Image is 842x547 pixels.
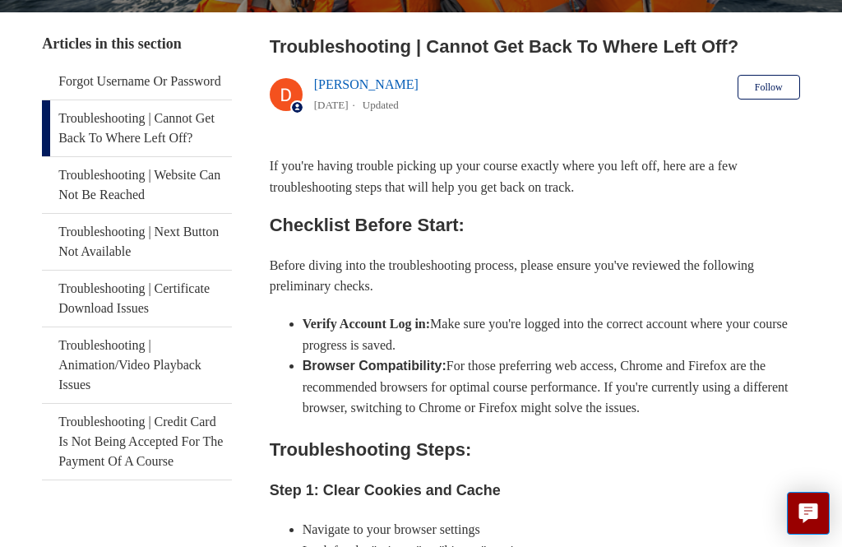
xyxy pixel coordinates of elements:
[42,63,231,100] a: Forgot Username Or Password
[303,355,800,419] li: For those preferring web access, Chrome and Firefox are the recommended browsers for optimal cour...
[314,99,349,111] time: 05/14/2024, 13:31
[42,35,181,52] span: Articles in this section
[270,155,800,197] p: If you're having trouble picking up your course exactly where you left off, here are a few troubl...
[303,519,800,540] li: Navigate to your browser settings
[42,100,231,156] a: Troubleshooting | Cannot Get Back To Where Left Off?
[270,211,800,239] h2: Checklist Before Start:
[270,255,800,297] p: Before diving into the troubleshooting process, please ensure you've reviewed the following preli...
[270,33,800,60] h2: Troubleshooting | Cannot Get Back To Where Left Off?
[270,479,800,503] h3: Step 1: Clear Cookies and Cache
[787,492,830,535] button: Live chat
[314,77,419,91] a: [PERSON_NAME]
[303,317,430,331] strong: Verify Account Log in:
[42,214,231,270] a: Troubleshooting | Next Button Not Available
[42,271,231,327] a: Troubleshooting | Certificate Download Issues
[303,313,800,355] li: Make sure you're logged into the correct account where your course progress is saved.
[42,327,231,403] a: Troubleshooting | Animation/Video Playback Issues
[363,99,399,111] li: Updated
[42,404,231,480] a: Troubleshooting | Credit Card Is Not Being Accepted For The Payment Of A Course
[303,359,446,373] strong: Browser Compatibility:
[738,75,800,100] button: Follow Article
[42,157,231,213] a: Troubleshooting | Website Can Not Be Reached
[270,435,800,464] h2: Troubleshooting Steps:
